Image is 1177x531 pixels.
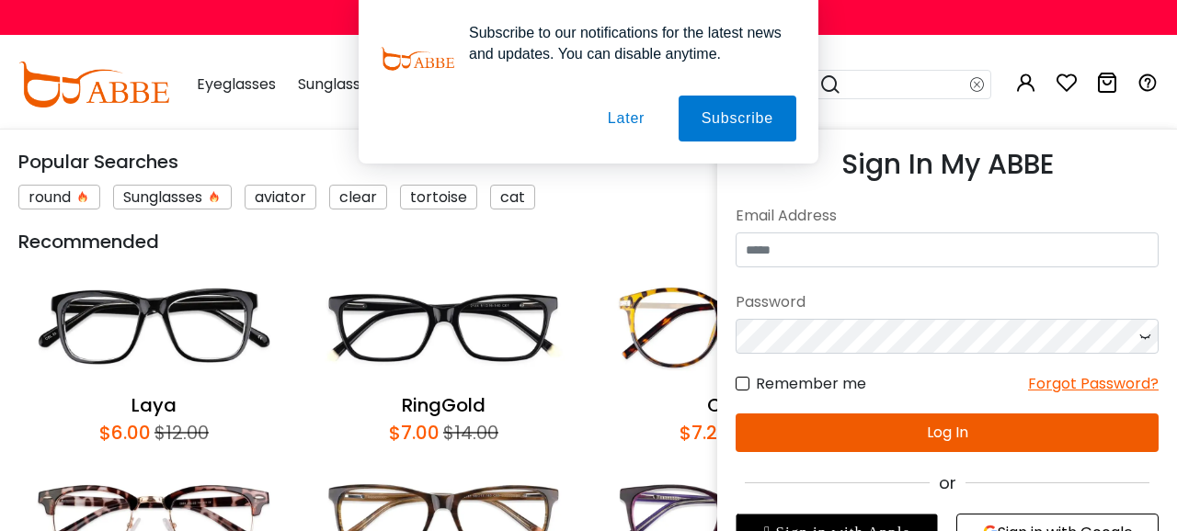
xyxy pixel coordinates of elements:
[736,413,1159,452] button: Log In
[113,185,232,209] div: Sunglasses
[245,185,316,209] div: aviator
[151,419,209,446] div: $12.00
[440,419,498,446] div: $14.00
[598,265,869,391] img: Callie
[736,148,1159,181] h3: Sign In My ABBE
[736,286,1159,319] div: Password
[736,470,1159,495] div: or
[736,372,866,395] label: Remember me
[1028,372,1159,395] div: Forgot Password?
[454,22,796,64] div: Subscribe to our notifications for the latest news and updates. You can disable anytime.
[381,22,454,96] img: notification icon
[99,419,151,446] div: $6.00
[18,265,290,391] img: Laya
[308,265,579,391] img: RingGold
[389,419,440,446] div: $7.00
[18,228,1159,255] div: Recommended
[329,185,387,209] div: clear
[402,392,486,418] a: RingGold
[131,392,177,418] a: Laya
[736,199,1159,232] div: Email Address
[585,96,668,141] button: Later
[707,392,760,418] a: Callie
[490,185,535,209] div: cat
[680,419,729,446] div: $7.20
[18,185,100,209] div: round
[679,96,796,141] button: Subscribe
[400,185,477,209] div: tortoise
